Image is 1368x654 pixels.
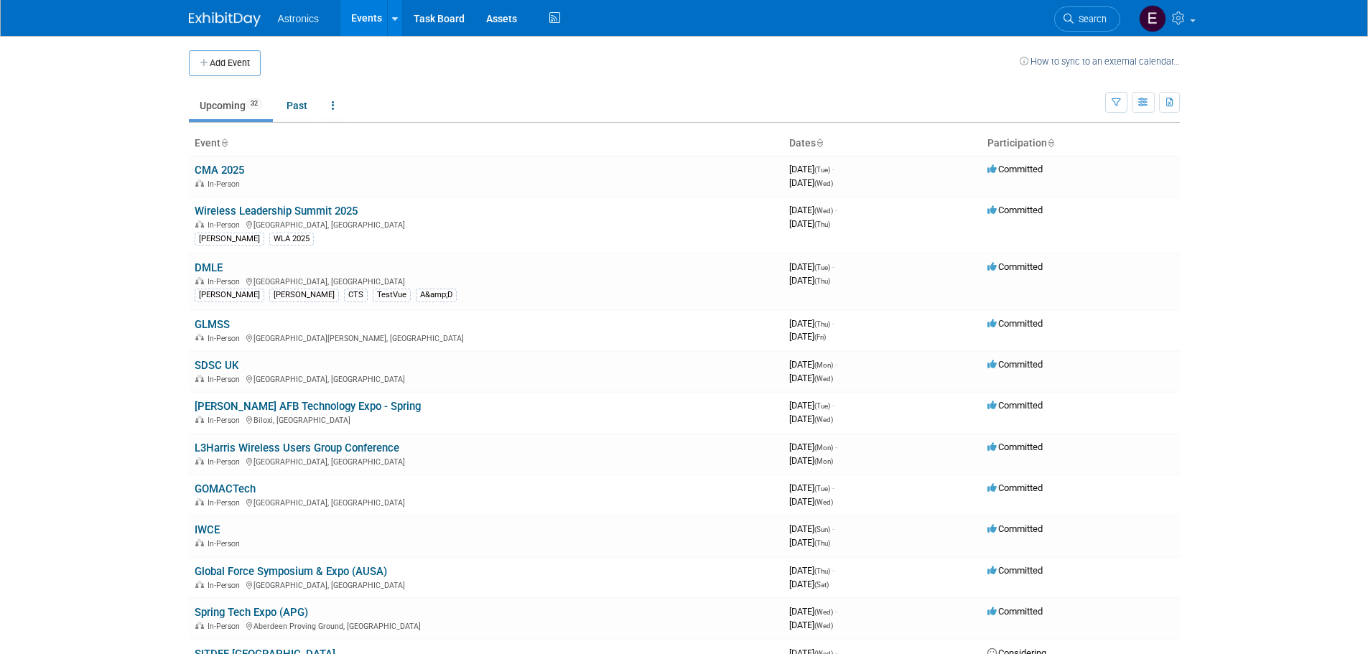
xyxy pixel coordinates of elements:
div: [GEOGRAPHIC_DATA][PERSON_NAME], [GEOGRAPHIC_DATA] [195,332,778,343]
span: In-Person [208,416,244,425]
span: [DATE] [789,400,834,411]
span: [DATE] [789,261,834,272]
a: CMA 2025 [195,164,244,177]
div: [GEOGRAPHIC_DATA], [GEOGRAPHIC_DATA] [195,579,778,590]
span: Committed [987,359,1043,370]
a: Global Force Symposium & Expo (AUSA) [195,565,387,578]
span: (Wed) [814,375,833,383]
span: - [835,606,837,617]
span: (Wed) [814,498,833,506]
span: Committed [987,318,1043,329]
span: (Tue) [814,485,830,492]
a: How to sync to an external calendar... [1020,56,1180,67]
div: [GEOGRAPHIC_DATA], [GEOGRAPHIC_DATA] [195,218,778,230]
span: - [835,205,837,215]
span: [DATE] [789,565,834,576]
span: In-Person [208,334,244,343]
img: In-Person Event [195,416,204,423]
span: [DATE] [789,275,830,286]
span: (Wed) [814,608,833,616]
span: In-Person [208,457,244,467]
span: (Thu) [814,220,830,228]
span: (Wed) [814,622,833,630]
div: [GEOGRAPHIC_DATA], [GEOGRAPHIC_DATA] [195,455,778,467]
span: [DATE] [789,359,837,370]
img: In-Person Event [195,375,204,382]
span: Committed [987,442,1043,452]
span: [DATE] [789,218,830,229]
img: In-Person Event [195,498,204,505]
span: [DATE] [789,537,830,548]
img: In-Person Event [195,334,204,341]
span: [DATE] [789,164,834,174]
span: - [832,261,834,272]
span: - [832,482,834,493]
span: [DATE] [789,606,837,617]
span: (Mon) [814,361,833,369]
span: [DATE] [789,620,833,630]
span: [DATE] [789,177,833,188]
a: Search [1054,6,1120,32]
a: Wireless Leadership Summit 2025 [195,205,358,218]
span: (Sat) [814,581,829,589]
span: [DATE] [789,455,833,466]
span: Committed [987,523,1043,534]
span: [DATE] [789,496,833,507]
a: L3Harris Wireless Users Group Conference [195,442,399,454]
span: In-Person [208,179,244,189]
img: In-Person Event [195,220,204,228]
div: [GEOGRAPHIC_DATA], [GEOGRAPHIC_DATA] [195,373,778,384]
div: [GEOGRAPHIC_DATA], [GEOGRAPHIC_DATA] [195,275,778,286]
span: (Fri) [814,333,826,341]
span: - [832,565,834,576]
span: (Mon) [814,444,833,452]
span: Committed [987,205,1043,215]
span: - [832,400,834,411]
div: CTS [344,289,368,302]
a: Past [276,92,318,119]
img: In-Person Event [195,581,204,588]
span: In-Person [208,498,244,508]
div: A&amp;D [416,289,457,302]
a: Sort by Participation Type [1047,137,1054,149]
span: In-Person [208,581,244,590]
span: Committed [987,565,1043,576]
div: [PERSON_NAME] [195,289,264,302]
span: - [832,318,834,329]
span: (Wed) [814,179,833,187]
span: (Thu) [814,567,830,575]
span: Committed [987,606,1043,617]
span: [DATE] [789,318,834,329]
img: In-Person Event [195,457,204,464]
span: - [835,359,837,370]
th: Participation [982,131,1180,156]
span: In-Person [208,375,244,384]
span: Committed [987,261,1043,272]
span: (Mon) [814,457,833,465]
a: IWCE [195,523,220,536]
img: Elizabeth Cortes [1139,5,1166,32]
a: [PERSON_NAME] AFB Technology Expo - Spring [195,400,421,413]
a: Upcoming32 [189,92,273,119]
span: In-Person [208,622,244,631]
img: In-Person Event [195,539,204,546]
span: (Tue) [814,166,830,174]
div: WLA 2025 [269,233,314,246]
span: [DATE] [789,442,837,452]
img: ExhibitDay [189,12,261,27]
span: (Thu) [814,277,830,285]
span: (Thu) [814,320,830,328]
span: (Tue) [814,263,830,271]
span: [DATE] [789,414,833,424]
a: GLMSS [195,318,230,331]
span: Committed [987,164,1043,174]
span: (Thu) [814,539,830,547]
div: Aberdeen Proving Ground, [GEOGRAPHIC_DATA] [195,620,778,631]
a: Spring Tech Expo (APG) [195,606,308,619]
div: TestVue [373,289,411,302]
span: Astronics [278,13,320,24]
span: [DATE] [789,482,834,493]
span: (Wed) [814,207,833,215]
th: Dates [783,131,982,156]
span: (Sun) [814,525,830,533]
